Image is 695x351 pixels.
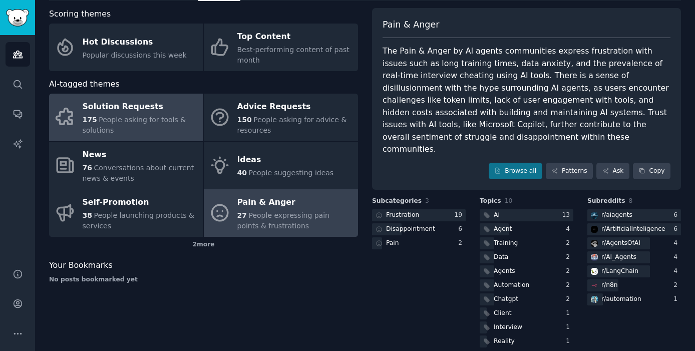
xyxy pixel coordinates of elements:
a: ArtificialInteligencer/ArtificialInteligence6 [587,223,681,236]
img: GummySearch logo [6,9,29,27]
div: 2 [673,281,681,290]
div: Disappointment [386,225,435,234]
span: People expressing pain points & frustrations [237,211,329,230]
div: 1 [673,295,681,304]
div: 4 [673,253,681,262]
span: People asking for tools & solutions [83,116,186,134]
div: Top Content [237,29,353,45]
div: 2 [458,239,466,248]
img: aiagents [591,212,598,219]
a: Ai13 [480,209,573,222]
span: People suggesting ideas [248,169,333,177]
a: automationr/automation1 [587,293,681,306]
span: Pain & Anger [383,19,439,31]
span: 3 [425,197,429,204]
div: Training [494,239,518,248]
a: Hot DiscussionsPopular discussions this week [49,24,203,71]
span: Topics [480,197,501,206]
a: Self-Promotion38People launching products & services [49,189,203,237]
span: 38 [83,211,92,219]
span: 27 [237,211,247,219]
span: 40 [237,169,247,177]
a: Client1 [480,307,573,320]
img: automation [591,296,598,303]
div: 2 [566,281,573,290]
a: Reality1 [480,335,573,348]
span: Popular discussions this week [83,51,187,59]
div: 13 [562,211,573,220]
a: Pain2 [372,237,466,250]
a: n8nr/n8n2 [587,279,681,292]
div: Automation [494,281,529,290]
button: Copy [633,163,670,180]
a: Interview1 [480,321,573,334]
a: Training2 [480,237,573,250]
div: 4 [673,239,681,248]
a: LangChainr/LangChain4 [587,265,681,278]
img: ArtificialInteligence [591,226,598,233]
span: Scoring themes [49,8,111,21]
div: 2 [566,295,573,304]
div: Pain [386,239,399,248]
a: aiagentsr/aiagents6 [587,209,681,222]
div: 4 [673,267,681,276]
div: r/ ArtificialInteligence [601,225,665,234]
a: Ideas40People suggesting ideas [204,142,358,189]
div: Agents [494,267,515,276]
a: Browse all [489,163,542,180]
div: Solution Requests [83,99,198,115]
div: No posts bookmarked yet [49,275,358,284]
a: Advice Requests150People asking for advice & resources [204,94,358,141]
div: 2 [566,267,573,276]
div: r/ AI_Agents [601,253,636,262]
div: r/ LangChain [601,267,638,276]
div: r/ automation [601,295,641,304]
div: Client [494,309,511,318]
div: Reality [494,337,515,346]
a: Disappointment6 [372,223,466,236]
span: 76 [83,164,92,172]
div: 2 [566,253,573,262]
span: Subreddits [587,197,625,206]
span: People launching products & services [83,211,194,230]
span: Your Bookmarks [49,259,113,272]
div: Chatgpt [494,295,518,304]
span: 175 [83,116,97,124]
div: Advice Requests [237,99,353,115]
div: 6 [673,211,681,220]
div: Ai [494,211,500,220]
div: Pain & Anger [237,195,353,211]
a: Chatgpt2 [480,293,573,306]
img: AI_Agents [591,254,598,261]
div: The Pain & Anger by AI agents communities express frustration with issues such as long training t... [383,45,670,156]
div: Hot Discussions [83,34,187,50]
div: Ideas [237,152,334,168]
img: AgentsOfAI [591,240,598,247]
a: Solution Requests175People asking for tools & solutions [49,94,203,141]
div: r/ AgentsOfAI [601,239,640,248]
div: Self-Promotion [83,195,198,211]
img: LangChain [591,268,598,275]
span: 150 [237,116,252,124]
a: Top ContentBest-performing content of past month [204,24,358,71]
div: Agent [494,225,512,234]
div: 6 [673,225,681,234]
div: Interview [494,323,522,332]
a: News76Conversations about current news & events [49,142,203,189]
a: Agents2 [480,265,573,278]
img: n8n [591,282,598,289]
a: Automation2 [480,279,573,292]
div: Data [494,253,508,262]
a: Ask [596,163,629,180]
a: AI_Agentsr/AI_Agents4 [587,251,681,264]
span: Best-performing content of past month [237,46,350,64]
a: Frustration19 [372,209,466,222]
span: 8 [629,197,633,204]
a: Patterns [546,163,593,180]
div: 1 [566,337,573,346]
a: Pain & Anger27People expressing pain points & frustrations [204,189,358,237]
div: 6 [458,225,466,234]
span: AI-tagged themes [49,78,120,91]
span: Subcategories [372,197,422,206]
a: Data2 [480,251,573,264]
